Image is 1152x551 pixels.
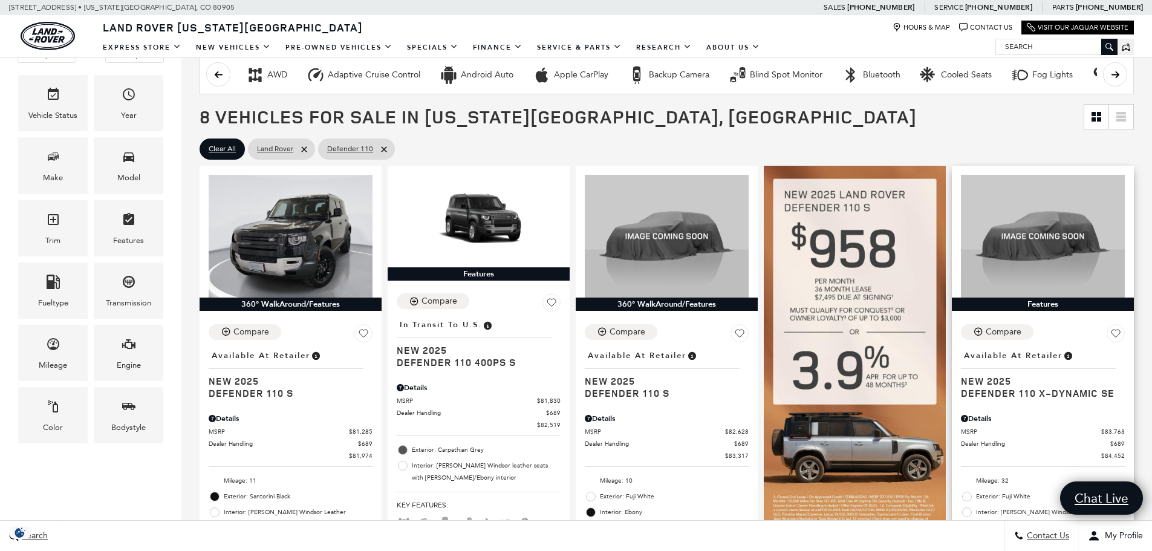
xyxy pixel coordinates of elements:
a: Dealer Handling $689 [961,439,1125,448]
span: Defender 110 [327,142,373,157]
span: 8 Vehicles for Sale in [US_STATE][GEOGRAPHIC_DATA], [GEOGRAPHIC_DATA] [200,104,917,129]
button: Compare Vehicle [585,324,657,340]
a: In Transit to U.S.New 2025Defender 110 400PS S [397,316,561,368]
span: Vehicle has shipped from factory of origin. Estimated time of delivery to Retailer is on average ... [482,318,493,331]
span: $83,317 [725,451,749,460]
div: Features [952,298,1134,311]
button: Save Vehicle [731,324,749,347]
button: Fog LightsFog Lights [1004,62,1079,88]
button: Save Vehicle [542,293,561,316]
button: AWDAWD [239,62,294,88]
span: Vehicle is in stock and ready for immediate delivery. Due to demand, availability is subject to c... [1063,349,1073,362]
a: Dealer Handling $689 [397,408,561,417]
a: [PHONE_NUMBER] [847,2,914,12]
a: MSRP $83,763 [961,427,1125,436]
a: Specials [400,37,466,58]
div: VehicleVehicle Status [18,75,88,131]
div: FueltypeFueltype [18,262,88,319]
a: MSRP $81,285 [209,427,373,436]
div: Features [388,267,570,281]
a: Finance [466,37,530,58]
nav: Main Navigation [96,37,767,58]
div: Compare [421,296,457,307]
span: MSRP [585,427,725,436]
span: Vehicle is in stock and ready for immediate delivery. Due to demand, availability is subject to c... [310,349,321,362]
span: Exterior: Carpathian Grey [412,444,561,456]
span: Interior: [PERSON_NAME] Windsor Leather [976,506,1125,518]
div: Blind Spot Monitor [729,66,747,84]
span: $689 [358,439,373,448]
span: MSRP [961,427,1101,436]
div: Apple CarPlay [554,70,608,80]
li: Mileage: 10 [585,473,749,489]
span: Available at Retailer [212,349,310,362]
span: Defender 110 S [585,387,740,399]
span: Defender 110 400PS S [397,356,552,368]
span: Dealer Handling [397,408,546,417]
button: Compare Vehicle [961,324,1033,340]
img: 2025 LAND ROVER Defender 110 400PS S [397,175,561,267]
span: New 2025 [209,375,363,387]
a: Hours & Map [893,23,950,32]
a: Service & Parts [530,37,629,58]
div: Mileage [39,359,67,372]
a: New Vehicles [189,37,278,58]
div: ColorColor [18,387,88,443]
span: Interior Accents [520,518,535,527]
span: MSRP [209,427,349,436]
a: Pre-Owned Vehicles [278,37,400,58]
a: Available at RetailerNew 2025Defender 110 S [209,347,373,399]
button: Adaptive Cruise ControlAdaptive Cruise Control [300,62,427,88]
span: $83,763 [1101,427,1125,436]
span: $689 [1110,439,1125,448]
a: land-rover [21,22,75,50]
span: Color [46,396,60,421]
div: AWD [246,66,264,84]
span: New 2025 [397,344,552,356]
span: $82,628 [725,427,749,436]
div: Make [43,171,63,184]
span: Contact Us [1024,531,1069,541]
button: Compare Vehicle [397,293,469,309]
button: Save Vehicle [1107,324,1125,347]
span: New 2025 [585,375,740,387]
a: EXPRESS STORE [96,37,189,58]
span: Year [122,84,136,109]
a: Available at RetailerNew 2025Defender 110 S [585,347,749,399]
span: Blind Spot Monitor [458,518,473,527]
button: scroll left [206,62,230,86]
a: [PHONE_NUMBER] [965,2,1032,12]
div: Android Auto [461,70,513,80]
div: Pricing Details - Defender 110 S [585,413,749,424]
button: BluetoothBluetooth [835,62,907,88]
span: My Profile [1100,531,1143,541]
span: Parts [1052,3,1074,11]
span: $81,830 [537,396,561,405]
div: MileageMileage [18,325,88,381]
span: Bodystyle [122,396,136,421]
a: $84,452 [961,451,1125,460]
a: Dealer Handling $689 [209,439,373,448]
div: FeaturesFeatures [94,200,163,256]
div: Compare [233,327,269,337]
div: 360° WalkAround/Features [200,298,382,311]
span: Interior: [PERSON_NAME] Windsor Leather [224,506,373,518]
span: Defender 110 S [209,387,363,399]
div: ModelModel [94,137,163,194]
div: Cooled Seats [920,66,938,84]
li: Mileage: 32 [961,473,1125,489]
img: 2025 LAND ROVER Defender 110 S [585,175,749,298]
div: Bodystyle [111,421,146,434]
span: Clear All [209,142,236,157]
span: Exterior: Fuji White [976,491,1125,503]
div: EngineEngine [94,325,163,381]
div: AWD [267,70,287,80]
a: Visit Our Jaguar Website [1027,23,1128,32]
button: scroll right [1103,62,1127,86]
span: $689 [546,408,561,417]
a: Available at RetailerNew 2025Defender 110 X-Dynamic SE [961,347,1125,399]
button: Save Vehicle [354,324,373,347]
span: Dealer Handling [585,439,734,448]
div: Blind Spot Monitor [750,70,822,80]
span: Bluetooth [479,518,493,527]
